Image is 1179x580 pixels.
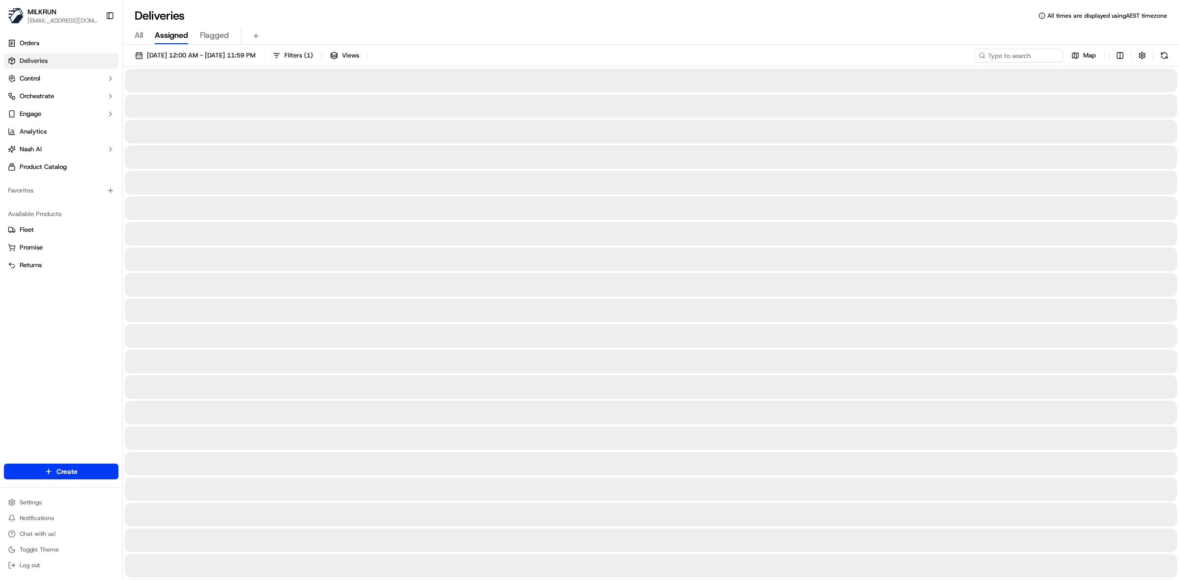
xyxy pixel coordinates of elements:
span: Returns [20,261,42,270]
a: Promise [8,243,114,252]
span: Product Catalog [20,163,67,171]
span: Filters [284,51,313,60]
a: Orders [4,35,118,51]
button: Notifications [4,511,118,525]
span: ( 1 ) [304,51,313,60]
span: Log out [20,561,40,569]
button: [EMAIL_ADDRESS][DOMAIN_NAME] [28,17,98,25]
h1: Deliveries [135,8,185,24]
button: Promise [4,240,118,255]
span: Nash AI [20,145,42,154]
span: All [135,29,143,41]
span: Chat with us! [20,530,56,538]
button: Chat with us! [4,527,118,541]
span: All times are displayed using AEST timezone [1047,12,1167,20]
span: Analytics [20,127,47,136]
span: [DATE] 12:00 AM - [DATE] 11:59 PM [147,51,255,60]
span: Engage [20,110,41,118]
span: Control [20,74,40,83]
button: Fleet [4,222,118,238]
button: Views [326,49,364,62]
div: Available Products [4,206,118,222]
button: Map [1067,49,1100,62]
span: Fleet [20,225,34,234]
span: Notifications [20,514,54,522]
a: Deliveries [4,53,118,69]
span: Assigned [155,29,188,41]
button: Control [4,71,118,86]
button: Toggle Theme [4,543,118,556]
button: Nash AI [4,141,118,157]
button: Refresh [1157,49,1171,62]
span: Views [342,51,359,60]
button: Returns [4,257,118,273]
span: Orders [20,39,39,48]
button: Log out [4,558,118,572]
button: Filters(1) [268,49,317,62]
button: Create [4,464,118,479]
a: Fleet [8,225,114,234]
a: Analytics [4,124,118,139]
img: MILKRUN [8,8,24,24]
span: Create [56,467,78,476]
button: Orchestrate [4,88,118,104]
span: Deliveries [20,56,48,65]
a: Product Catalog [4,159,118,175]
button: Settings [4,496,118,509]
a: Returns [8,261,114,270]
span: Promise [20,243,43,252]
div: Favorites [4,183,118,198]
button: Engage [4,106,118,122]
button: MILKRUNMILKRUN[EMAIL_ADDRESS][DOMAIN_NAME] [4,4,102,28]
button: MILKRUN [28,7,56,17]
span: Orchestrate [20,92,54,101]
span: Toggle Theme [20,546,59,553]
span: Map [1083,51,1096,60]
span: Settings [20,498,42,506]
span: Flagged [200,29,229,41]
input: Type to search [975,49,1063,62]
button: [DATE] 12:00 AM - [DATE] 11:59 PM [131,49,260,62]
